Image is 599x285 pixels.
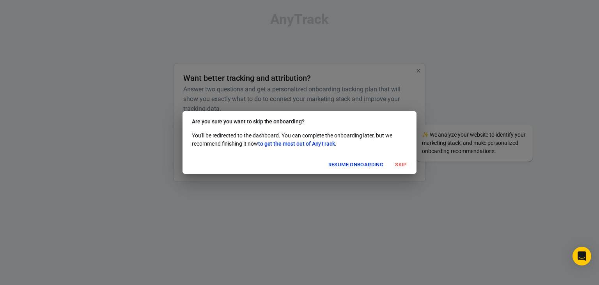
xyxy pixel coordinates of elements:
[258,141,335,147] span: to get the most out of AnyTrack
[572,247,591,265] div: Open Intercom Messenger
[326,159,385,171] button: Resume onboarding
[192,132,407,148] p: You'll be redirected to the dashboard. You can complete the onboarding later, but we recommend fi...
[388,159,413,171] button: Skip
[183,111,416,132] h2: Are you sure you want to skip the onboarding?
